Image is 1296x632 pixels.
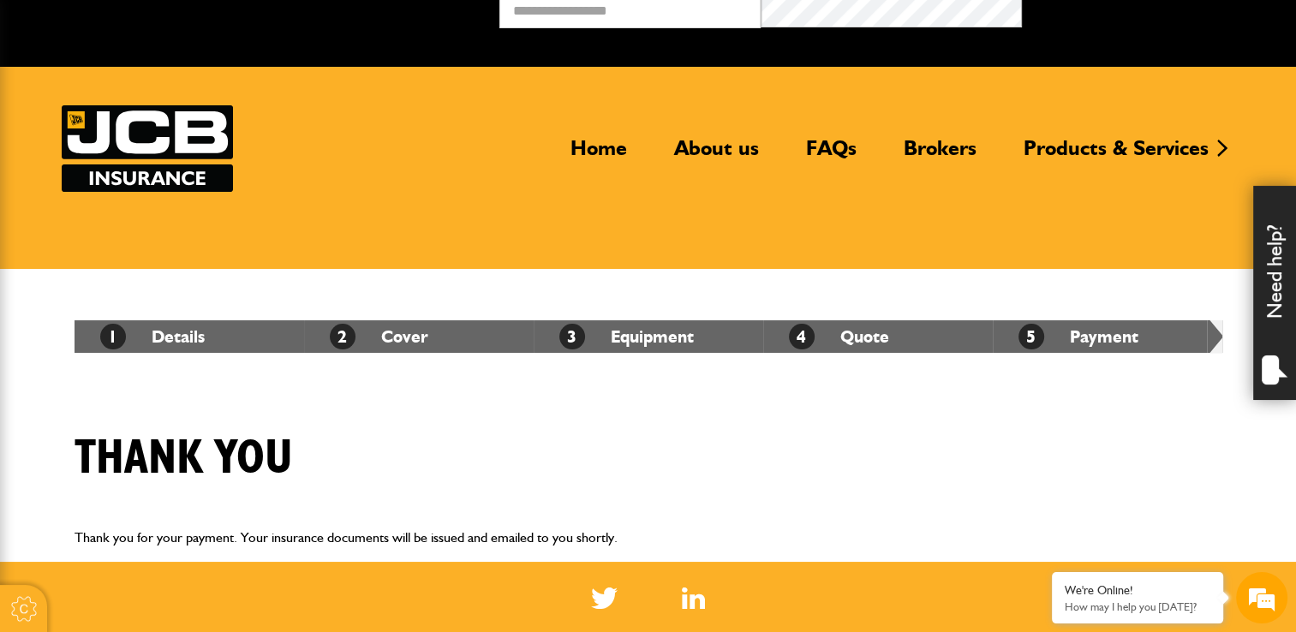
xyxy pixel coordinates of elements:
[661,135,772,175] a: About us
[559,324,585,349] span: 3
[789,326,889,347] a: 4Quote
[559,326,694,347] a: 3Equipment
[682,587,705,609] img: Linked In
[1065,583,1210,598] div: We're Online!
[1253,186,1296,400] div: Need help?
[330,326,428,347] a: 2Cover
[75,527,1222,549] p: Thank you for your payment. Your insurance documents will be issued and emailed to you shortly.
[62,105,233,192] a: JCB Insurance Services
[558,135,640,175] a: Home
[682,587,705,609] a: LinkedIn
[75,430,293,487] h1: Thank you
[1018,324,1044,349] span: 5
[100,324,126,349] span: 1
[100,326,205,347] a: 1Details
[793,135,869,175] a: FAQs
[1011,135,1221,175] a: Products & Services
[891,135,989,175] a: Brokers
[993,320,1222,353] li: Payment
[1065,600,1210,613] p: How may I help you today?
[330,324,355,349] span: 2
[62,105,233,192] img: JCB Insurance Services logo
[591,587,618,609] img: Twitter
[789,324,815,349] span: 4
